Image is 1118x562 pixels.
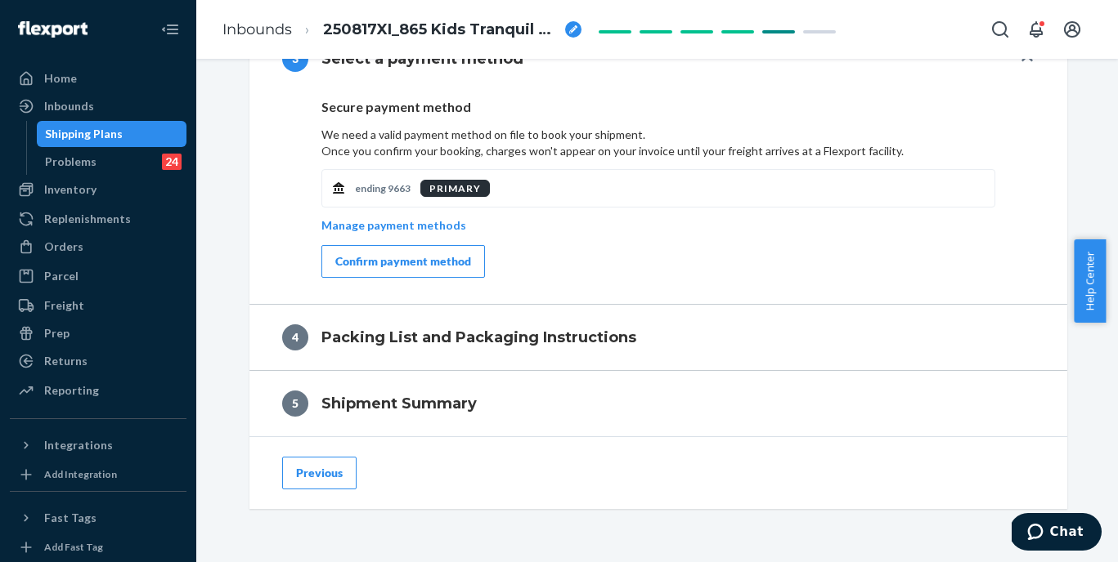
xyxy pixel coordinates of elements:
a: Freight [10,292,186,319]
div: Freight [44,297,84,314]
div: PRIMARY [420,180,490,197]
div: Replenishments [44,211,131,227]
div: Problems [45,154,97,170]
a: Inbounds [10,93,186,119]
div: Returns [44,353,88,369]
iframe: Opens a widget where you can chat to one of our agents [1012,513,1102,554]
p: We need a valid payment method on file to book your shipment. [321,127,995,159]
button: 4Packing List and Packaging Instructions [249,305,1067,370]
div: Confirm payment method [335,253,471,270]
div: Orders [44,239,83,255]
a: Orders [10,234,186,260]
div: Shipping Plans [45,126,123,142]
a: Home [10,65,186,91]
a: Shipping Plans [37,121,187,147]
div: Home [44,70,77,87]
div: Prep [44,325,70,341]
a: Inventory [10,176,186,203]
a: Add Integration [10,465,186,484]
button: Help Center [1074,239,1106,323]
div: Inventory [44,181,97,198]
div: Add Integration [44,467,117,481]
a: Parcel [10,263,186,289]
button: Previous [282,457,357,489]
a: Replenishments [10,206,186,232]
div: 5 [282,390,308,417]
div: 4 [282,324,308,350]
div: Reporting [44,382,99,399]
p: Manage payment methods [321,217,466,234]
ol: breadcrumbs [209,6,595,54]
button: Integrations [10,432,186,458]
span: 250817XI_865 Kids Tranquil Hoodie - XL Cotton XL Charcoal XL Obsidian - by Standard Sea Forwarding [323,20,559,41]
p: Once you confirm your booking, charges won't appear on your invoice until your freight arrives at... [321,143,995,159]
a: Prep [10,320,186,346]
a: Add Fast Tag [10,537,186,557]
div: Inbounds [44,98,94,114]
p: Secure payment method [321,98,995,117]
button: Open notifications [1020,13,1053,46]
div: Parcel [44,268,79,284]
a: Reporting [10,377,186,404]
button: Confirm payment method [321,245,485,278]
button: Open Search Box [984,13,1017,46]
button: Fast Tags [10,505,186,531]
button: Open account menu [1056,13,1089,46]
div: Fast Tags [44,510,97,526]
img: Flexport logo [18,21,88,38]
div: Integrations [44,437,113,453]
div: Add Fast Tag [44,540,103,554]
h4: Shipment Summary [321,393,477,414]
button: 5Shipment Summary [249,371,1067,436]
div: 24 [162,154,182,170]
a: Returns [10,348,186,374]
a: Inbounds [222,20,292,38]
h4: Packing List and Packaging Instructions [321,327,636,348]
button: Close Navigation [154,13,186,46]
p: ending 9663 [355,181,411,195]
a: Problems24 [37,149,187,175]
